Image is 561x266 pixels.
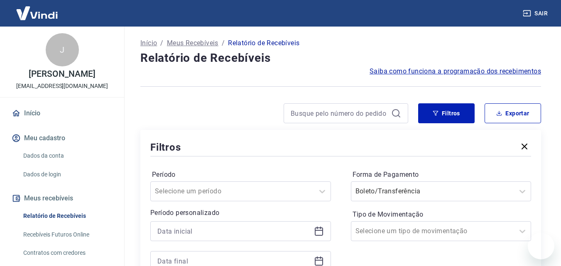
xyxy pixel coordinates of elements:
button: Sair [521,6,551,21]
h4: Relatório de Recebíveis [140,50,541,66]
a: Recebíveis Futuros Online [20,226,114,243]
button: Filtros [418,103,475,123]
p: / [160,38,163,48]
button: Exportar [485,103,541,123]
a: Meus Recebíveis [167,38,218,48]
p: [EMAIL_ADDRESS][DOMAIN_NAME] [16,82,108,90]
h5: Filtros [150,141,181,154]
a: Contratos com credores [20,244,114,261]
label: Tipo de Movimentação [353,210,530,220]
label: Forma de Pagamento [353,170,530,180]
p: Relatório de Recebíveis [228,38,299,48]
a: Saiba como funciona a programação dos recebimentos [370,66,541,76]
button: Meu cadastro [10,129,114,147]
iframe: Botão para abrir a janela de mensagens [528,233,554,259]
label: Período [152,170,329,180]
a: Início [10,104,114,122]
p: [PERSON_NAME] [29,70,95,78]
a: Dados de login [20,166,114,183]
a: Início [140,38,157,48]
div: J [46,33,79,66]
img: Vindi [10,0,64,26]
input: Busque pelo número do pedido [291,107,388,120]
a: Dados da conta [20,147,114,164]
a: Relatório de Recebíveis [20,207,114,225]
button: Meus recebíveis [10,189,114,207]
p: / [222,38,225,48]
p: Período personalizado [150,208,331,218]
input: Data inicial [157,225,311,237]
